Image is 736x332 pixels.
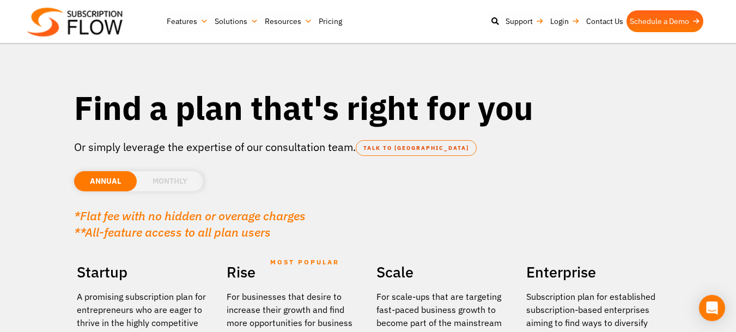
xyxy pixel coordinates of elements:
a: Schedule a Demo [626,10,703,32]
em: **All-feature access to all plan users [74,224,271,240]
a: Resources [261,10,315,32]
a: Contact Us [583,10,626,32]
h2: Scale [376,259,510,285]
p: Or simply leverage the expertise of our consultation team. [74,139,662,155]
li: ANNUAL [74,171,137,191]
h2: Enterprise [526,259,660,285]
a: Features [163,10,211,32]
img: Subscriptionflow [27,8,123,37]
h2: Startup [77,259,210,285]
h2: Rise [227,259,360,285]
a: Pricing [315,10,345,32]
h1: Find a plan that's right for you [74,87,662,128]
a: Support [502,10,547,32]
a: Solutions [211,10,261,32]
span: MOST POPULAR [270,250,339,275]
a: Login [547,10,583,32]
em: *Flat fee with no hidden or overage charges [74,208,306,224]
a: TALK TO [GEOGRAPHIC_DATA] [356,140,477,156]
div: Open Intercom Messenger [699,295,725,321]
li: MONTHLY [137,171,203,191]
